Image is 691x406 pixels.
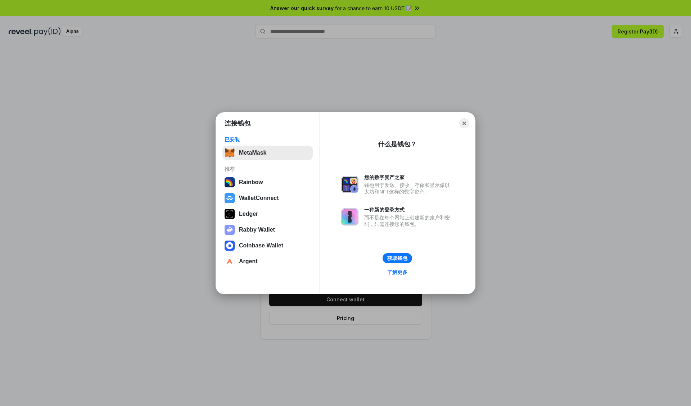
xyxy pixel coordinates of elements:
[222,207,313,221] button: Ledger
[222,175,313,190] button: Rainbow
[225,241,235,251] img: svg+xml,%3Csvg%20width%3D%2228%22%20height%3D%2228%22%20viewBox%3D%220%200%2028%2028%22%20fill%3D...
[222,223,313,237] button: Rabby Wallet
[225,256,235,266] img: svg+xml,%3Csvg%20width%3D%2228%22%20height%3D%2228%22%20viewBox%3D%220%200%2028%2028%22%20fill%3D...
[225,177,235,187] img: svg+xml,%3Csvg%20width%3D%22120%22%20height%3D%22120%22%20viewBox%3D%220%200%20120%20120%22%20fil...
[222,238,313,253] button: Coinbase Wallet
[222,146,313,160] button: MetaMask
[239,179,263,186] div: Rainbow
[364,174,453,181] div: 您的数字资产之家
[225,209,235,219] img: svg+xml,%3Csvg%20xmlns%3D%22http%3A%2F%2Fwww.w3.org%2F2000%2Fsvg%22%20width%3D%2228%22%20height%3...
[239,227,275,233] div: Rabby Wallet
[387,255,407,261] div: 获取钱包
[239,211,258,217] div: Ledger
[239,242,283,249] div: Coinbase Wallet
[225,119,250,128] h1: 连接钱包
[225,148,235,158] img: svg+xml,%3Csvg%20fill%3D%22none%22%20height%3D%2233%22%20viewBox%3D%220%200%2035%2033%22%20width%...
[364,214,453,227] div: 而不是在每个网站上创建新的账户和密码，只需连接您的钱包。
[341,176,358,193] img: svg+xml,%3Csvg%20xmlns%3D%22http%3A%2F%2Fwww.w3.org%2F2000%2Fsvg%22%20fill%3D%22none%22%20viewBox...
[222,191,313,205] button: WalletConnect
[383,253,412,263] button: 获取钱包
[225,166,311,172] div: 推荐
[459,118,469,128] button: Close
[239,150,266,156] div: MetaMask
[341,208,358,225] img: svg+xml,%3Csvg%20xmlns%3D%22http%3A%2F%2Fwww.w3.org%2F2000%2Fsvg%22%20fill%3D%22none%22%20viewBox...
[239,195,279,201] div: WalletConnect
[239,258,258,265] div: Argent
[222,254,313,269] button: Argent
[225,136,311,143] div: 已安装
[378,140,417,149] div: 什么是钱包？
[364,182,453,195] div: 钱包用于发送、接收、存储和显示像以太坊和NFT这样的数字资产。
[225,193,235,203] img: svg+xml,%3Csvg%20width%3D%2228%22%20height%3D%2228%22%20viewBox%3D%220%200%2028%2028%22%20fill%3D...
[387,269,407,275] div: 了解更多
[225,225,235,235] img: svg+xml,%3Csvg%20xmlns%3D%22http%3A%2F%2Fwww.w3.org%2F2000%2Fsvg%22%20fill%3D%22none%22%20viewBox...
[383,268,412,277] a: 了解更多
[364,206,453,213] div: 一种新的登录方式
